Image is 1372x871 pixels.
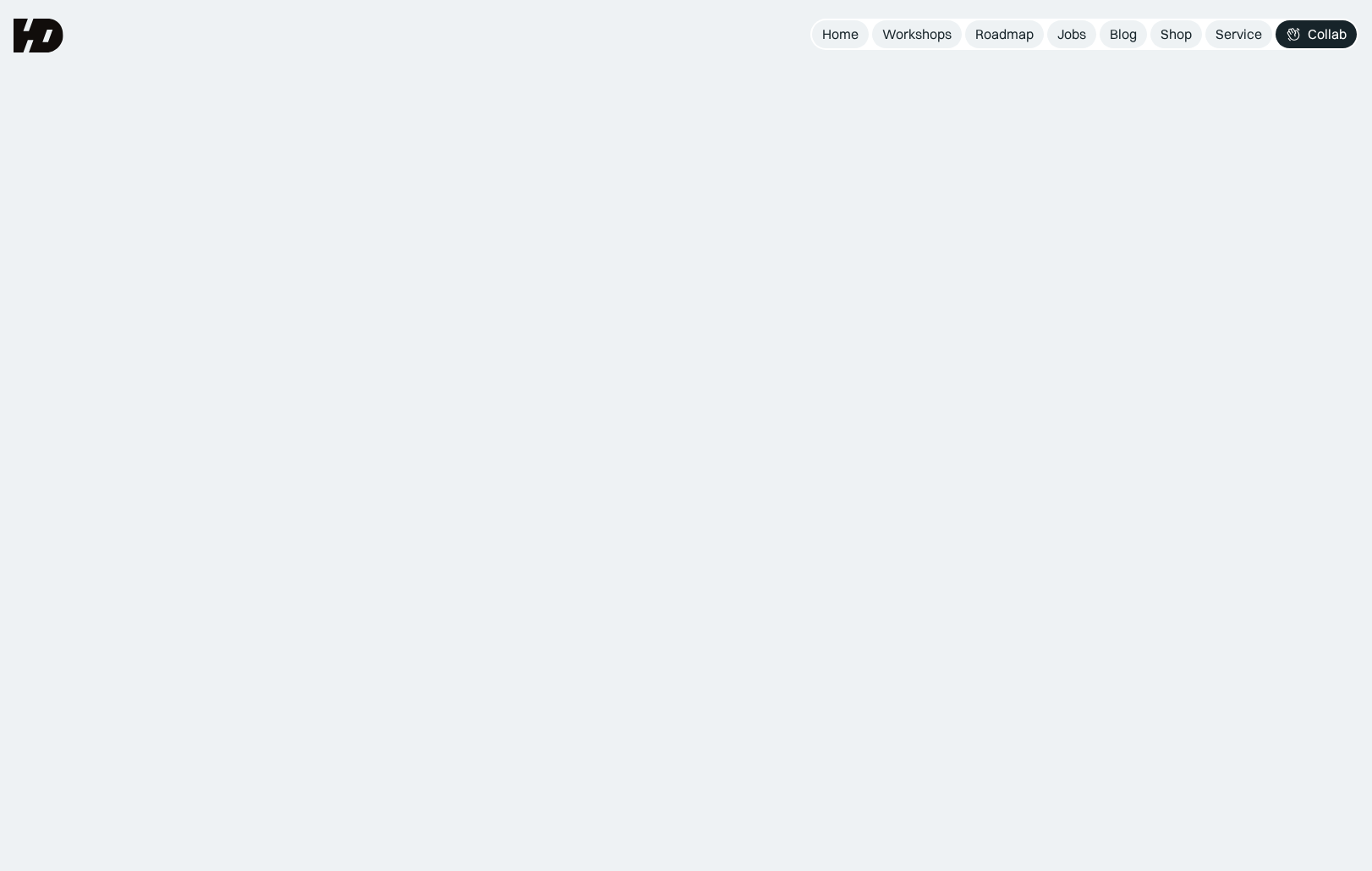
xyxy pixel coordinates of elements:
a: Workshops [872,20,962,48]
a: Roadmap [965,20,1044,48]
div: Shop [1161,25,1192,43]
a: Service [1205,20,1272,48]
a: Collab [1276,20,1357,48]
div: Collab [1308,25,1347,43]
div: Home [822,25,859,43]
div: Blog [1110,25,1137,43]
div: Jobs [1057,25,1086,43]
div: Service [1216,25,1262,43]
a: Jobs [1047,20,1096,48]
a: Home [812,20,869,48]
div: Roadmap [975,25,1034,43]
div: Workshops [882,25,952,43]
a: Blog [1100,20,1147,48]
a: Shop [1150,20,1202,48]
